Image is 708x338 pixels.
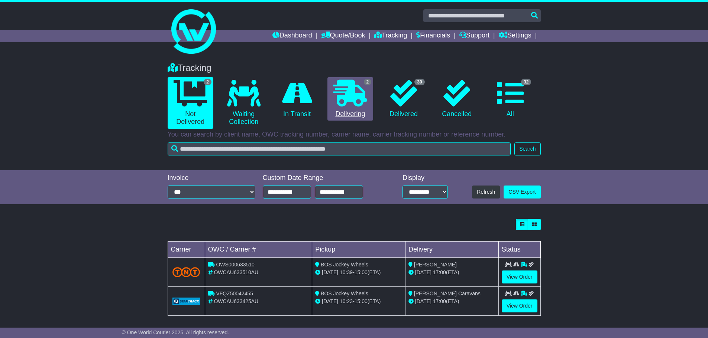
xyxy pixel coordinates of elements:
span: BOS Jockey Wheels [321,291,368,296]
button: Refresh [472,186,500,198]
a: Quote/Book [321,30,365,42]
span: 10:23 [340,298,353,304]
span: OWCAU633425AU [214,298,258,304]
img: GetCarrierServiceLogo [172,298,200,305]
div: Display [403,174,448,182]
span: 32 [521,79,531,85]
span: [DATE] [415,269,431,275]
span: [PERSON_NAME] Caravans [414,291,481,296]
div: (ETA) [408,298,495,305]
a: Settings [499,30,531,42]
span: 15:00 [355,269,368,275]
td: Status [498,242,540,258]
button: Search [514,142,540,155]
div: Custom Date Range [263,174,382,182]
a: Waiting Collection [221,77,266,129]
td: Delivery [405,242,498,258]
a: Tracking [374,30,407,42]
span: OWS000633510 [216,262,255,268]
a: 32 All [487,77,533,121]
td: OWC / Carrier # [205,242,312,258]
span: OWCAU633510AU [214,269,258,275]
a: 2 Delivering [327,77,373,121]
img: TNT_Domestic.png [172,267,200,277]
span: [DATE] [322,269,338,275]
span: VFQZ50042455 [216,291,253,296]
a: Support [459,30,489,42]
p: You can search by client name, OWC tracking number, carrier name, carrier tracking number or refe... [168,131,541,139]
span: 10:39 [340,269,353,275]
span: 2 [204,79,211,85]
a: 2 Not Delivered [168,77,213,129]
a: CSV Export [504,186,540,198]
a: View Order [502,270,537,283]
div: Tracking [164,63,544,73]
span: 2 [364,79,372,85]
span: 15:00 [355,298,368,304]
td: Carrier [168,242,205,258]
div: (ETA) [408,269,495,276]
span: BOS Jockey Wheels [321,262,368,268]
span: [DATE] [322,298,338,304]
span: 17:00 [433,298,446,304]
a: 30 Delivered [381,77,426,121]
span: [PERSON_NAME] [414,262,457,268]
a: In Transit [274,77,320,121]
div: - (ETA) [315,298,402,305]
div: Invoice [168,174,255,182]
span: © One World Courier 2025. All rights reserved. [122,329,229,335]
span: 30 [414,79,424,85]
span: [DATE] [415,298,431,304]
a: Financials [416,30,450,42]
a: Dashboard [272,30,312,42]
span: 17:00 [433,269,446,275]
div: - (ETA) [315,269,402,276]
a: Cancelled [434,77,480,121]
td: Pickup [312,242,405,258]
a: View Order [502,299,537,312]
